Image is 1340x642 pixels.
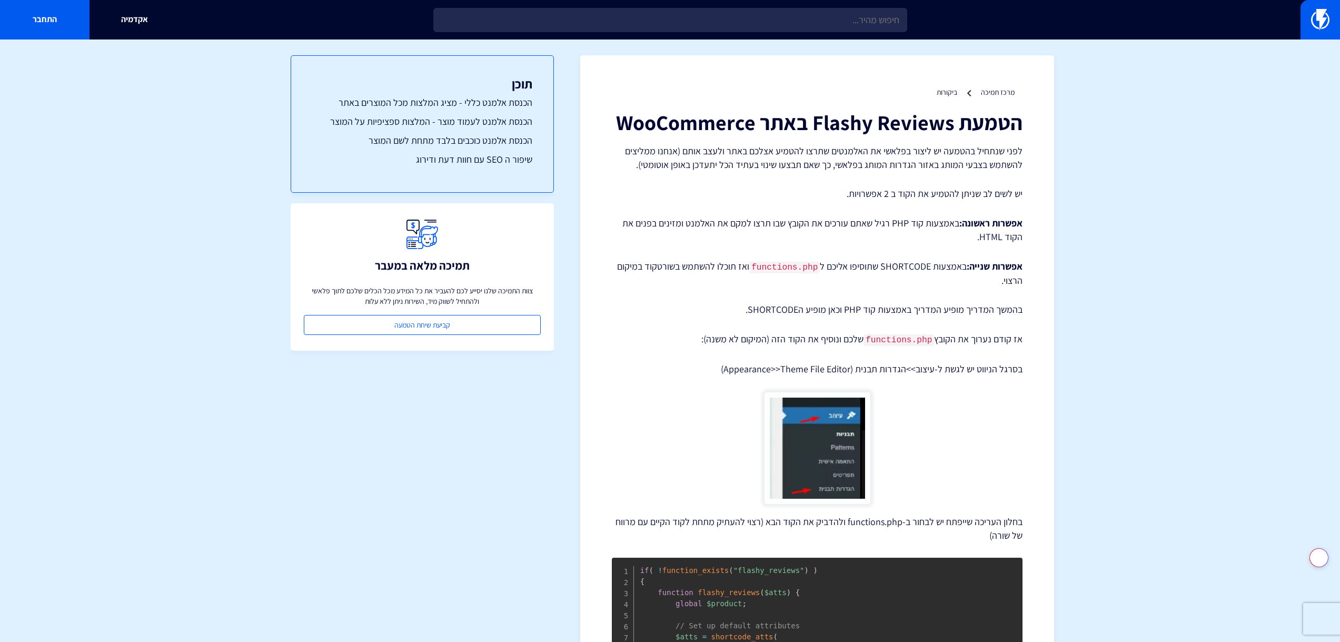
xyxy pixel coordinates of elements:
p: בסרגל הניווט יש לגשת ל-עיצוב>>הגדרות תבנית (Appearance>>Theme File Editor) [612,362,1023,376]
a: הכנסת אלמנט כוכבים בלבד מתחת לשם המוצר [312,134,532,147]
span: $product [707,599,742,608]
span: $atts [676,633,698,641]
span: ( [729,566,733,575]
p: אז קודם נערוך את הקובץ שלכם ונוסיף את הקוד הזה (המיקום לא משנה): [612,332,1023,347]
span: ) [805,566,809,575]
code: functions.php [863,334,934,346]
a: מרכז תמיכה [981,87,1015,97]
span: ) [813,566,817,575]
p: בהמשך המדריך מופיע המדריך באמצעות קוד PHP וכאן מופיע הSHORTCODE. [612,303,1023,317]
span: ( [760,588,764,597]
span: = [702,633,707,641]
p: יש לשים לב שניתן להטמיע את הקוד ב 2 אפשרויות. [612,187,1023,201]
h3: תוכן [312,77,532,91]
span: ) [787,588,791,597]
p: בחלון העריכה שייפתח יש לבחור ב-functions.php ולהדביק את הקוד הבא (רצוי להעתיק מתחת לקוד הקיים עם ... [612,515,1023,542]
span: "flashy_reviews" [733,566,805,575]
span: $atts [765,588,787,597]
span: flashy_reviews [698,588,760,597]
p: באמצעות קוד PHP רגיל שאתם עורכים את הקובץ שבו תרצו למקם את האלמנט ומזינים בפנים את הקוד HTML. [612,216,1023,243]
span: ( [773,633,778,641]
strong: אפשרות ראשונה: [959,217,1023,229]
h3: תמיכה מלאה במעבר [375,259,470,272]
span: if [640,566,649,575]
span: function_exists [662,566,729,575]
span: ; [742,599,747,608]
span: function [658,588,693,597]
span: ! [658,566,662,575]
p: צוות התמיכה שלנו יסייע לכם להעביר את כל המידע מכל הכלים שלכם לתוך פלאשי ולהתחיל לשווק מיד, השירות... [304,285,541,307]
p: באמצעות SHORTCODE שתוסיפו אליכם ל ואז תוכלו להשתמש בשורטקוד במיקום הרצוי. [612,260,1023,288]
span: { [796,588,800,597]
a: הכנסת אלמנט לעמוד מוצר - המלצות ספציפיות על המוצר [312,115,532,129]
a: ביקורות [937,87,957,97]
a: שיפור ה SEO עם חוות דעת ודירוג [312,153,532,166]
span: global [676,599,702,608]
a: קביעת שיחת הטמעה [304,315,541,335]
span: shortcode_atts [711,633,773,641]
p: לפני שנתחיל בהטמעה יש ליצור בפלאשי את האלמנטים שתרצו להטמיע אצלכם באתר ולעצב אותם (אנחנו ממליצים ... [612,144,1023,171]
strong: אפשרות שנייה: [967,260,1023,272]
input: חיפוש מהיר... [433,8,907,32]
span: // Set up default attributes [676,621,800,630]
h1: הטמעת Flashy Reviews באתר WooCommerce [612,111,1023,134]
span: { [640,577,644,586]
a: הכנסת אלמנט כללי - מציג המלצות מכל המוצרים באתר [312,96,532,110]
code: functions.php [749,262,820,273]
span: ( [649,566,653,575]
